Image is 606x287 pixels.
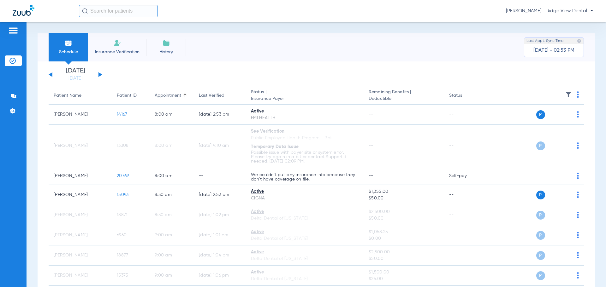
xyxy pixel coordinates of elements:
span: $2,500.00 [369,209,439,215]
td: Self-pay [444,167,487,185]
div: See Verification [251,128,359,135]
div: Patient ID [117,92,137,99]
a: [DATE] [56,75,94,82]
span: $1,058.25 [369,229,439,235]
span: P [536,191,545,199]
td: 8:30 AM [150,205,194,225]
th: Status | [246,87,364,105]
span: 15375 [117,273,128,278]
td: [PERSON_NAME] [49,105,112,125]
td: -- [444,185,487,205]
span: 6960 [117,233,127,237]
span: [DATE] - 02:53 PM [533,47,574,54]
td: -- [444,266,487,286]
td: -- [444,125,487,167]
td: [PERSON_NAME] [49,225,112,245]
span: $25.00 [369,276,439,282]
td: [PERSON_NAME] [49,245,112,266]
div: Delta Dental of [US_STATE] [251,235,359,242]
span: $50.00 [369,215,439,222]
span: P [536,110,545,119]
span: Insurance Payer [251,95,359,102]
div: Appointment [155,92,181,99]
span: [PERSON_NAME] - Ridge View Dental [506,8,593,14]
span: P [536,211,545,220]
td: [DATE] 2:53 PM [194,105,246,125]
div: Last Verified [199,92,241,99]
span: P [536,251,545,260]
span: $2,500.00 [369,249,439,255]
span: -- [369,112,373,117]
td: [PERSON_NAME] [49,205,112,225]
td: [DATE] 1:06 PM [194,266,246,286]
span: -- [369,143,373,148]
div: Last Verified [199,92,224,99]
td: [DATE] 2:53 PM [194,185,246,205]
div: Active [251,229,359,235]
td: -- [444,245,487,266]
img: hamburger-icon [8,27,18,34]
div: Active [251,108,359,115]
span: Insurance Verification [93,49,142,55]
div: EMI HEALTH [251,115,359,121]
span: $0.00 [369,235,439,242]
th: Status [444,87,487,105]
td: [PERSON_NAME] [49,266,112,286]
div: Delta Dental of [US_STATE] [251,215,359,222]
div: Delta Dental of [US_STATE] [251,255,359,262]
input: Search for patients [79,5,158,17]
span: 15093 [117,192,128,197]
span: P [536,271,545,280]
td: 8:00 AM [150,167,194,185]
img: group-dot-blue.svg [577,212,579,218]
p: We couldn’t pull any insurance info because they don’t have coverage on file. [251,173,359,181]
img: group-dot-blue.svg [577,142,579,149]
span: 18877 [117,253,128,257]
img: group-dot-blue.svg [577,232,579,238]
span: 20769 [117,174,129,178]
td: -- [444,225,487,245]
div: Patient Name [54,92,81,99]
span: Temporary Data Issue [251,145,299,149]
div: Active [251,209,359,215]
td: 9:00 AM [150,225,194,245]
span: Schedule [53,49,83,55]
td: 9:00 AM [150,266,194,286]
div: Active [251,249,359,255]
img: Search Icon [82,8,88,14]
td: 9:00 AM [150,245,194,266]
td: -- [444,105,487,125]
img: last sync help info [577,39,581,43]
img: group-dot-blue.svg [577,173,579,179]
img: Manual Insurance Verification [114,39,121,47]
td: [PERSON_NAME] [49,125,112,167]
img: History [163,39,170,47]
span: History [151,49,181,55]
span: P [536,141,545,150]
iframe: Chat Widget [574,257,606,287]
span: $50.00 [369,195,439,202]
td: [DATE] 1:04 PM [194,245,246,266]
span: 18871 [117,213,128,217]
th: Remaining Benefits | [364,87,444,105]
div: Appointment [155,92,189,99]
span: $1,500.00 [369,269,439,276]
span: 13308 [117,143,128,148]
div: Active [251,269,359,276]
img: group-dot-blue.svg [577,111,579,118]
div: Patient ID [117,92,145,99]
img: group-dot-blue.svg [577,91,579,98]
div: Active [251,188,359,195]
img: filter.svg [565,91,572,98]
img: group-dot-blue.svg [577,192,579,198]
div: Public Employee Health Program - Bot [251,135,359,141]
span: P [536,231,545,240]
img: Zuub Logo [13,5,34,16]
td: 8:00 AM [150,125,194,167]
img: group-dot-blue.svg [577,252,579,258]
td: [PERSON_NAME] [49,167,112,185]
td: [PERSON_NAME] [49,185,112,205]
span: $1,355.00 [369,188,439,195]
div: Patient Name [54,92,107,99]
span: -- [369,174,373,178]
